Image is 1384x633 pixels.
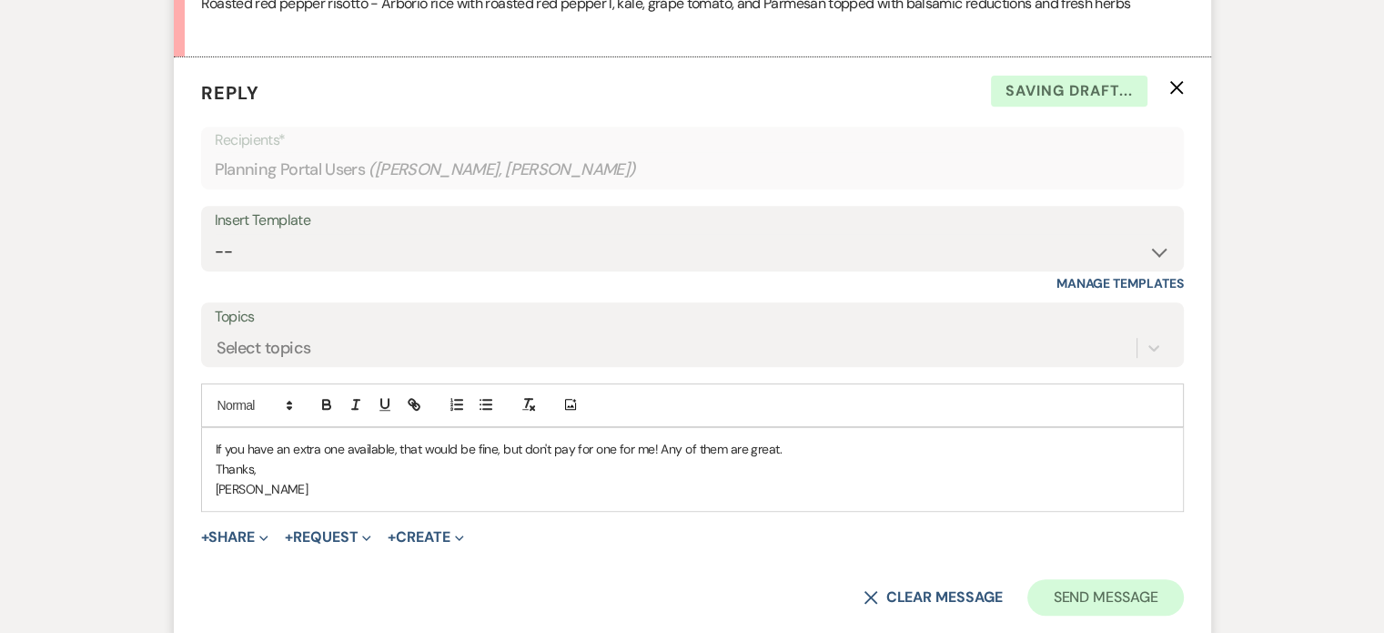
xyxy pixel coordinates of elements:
span: Saving draft... [991,76,1147,107]
div: Select topics [217,335,311,360]
div: Insert Template [215,208,1170,234]
span: + [201,530,209,545]
label: Topics [215,304,1170,331]
div: Planning Portal Users [215,152,1170,188]
a: Manage Templates [1056,275,1184,291]
button: Clear message [864,590,1002,605]
span: + [388,530,396,545]
p: If you have an extra one available, that would be fine, but don't pay for one for me! Any of them... [216,439,1169,459]
p: [PERSON_NAME] [216,479,1169,499]
button: Send Message [1027,579,1183,616]
button: Create [388,530,463,545]
button: Share [201,530,269,545]
p: Thanks, [216,459,1169,479]
button: Request [285,530,371,545]
span: Reply [201,81,259,105]
span: + [285,530,293,545]
span: ( [PERSON_NAME], [PERSON_NAME] ) [369,158,636,182]
p: Recipients* [215,128,1170,152]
